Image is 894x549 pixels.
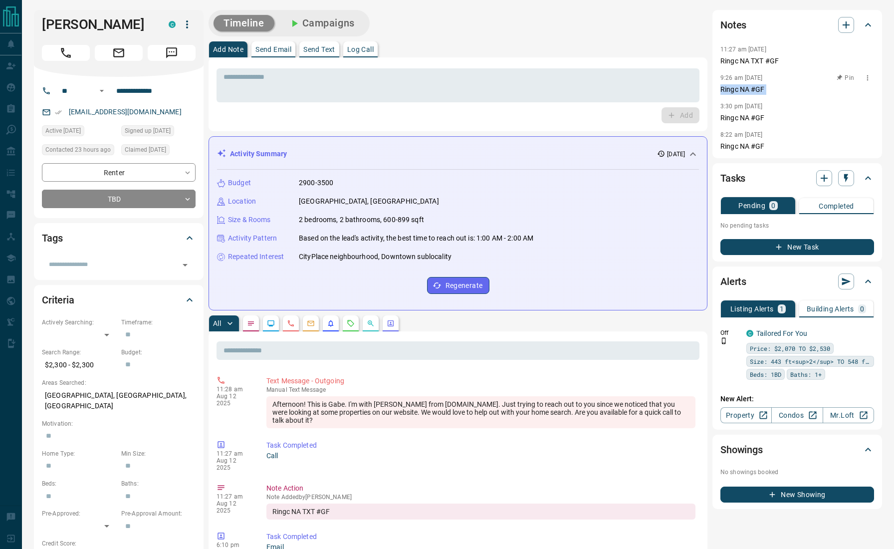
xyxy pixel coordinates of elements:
[278,15,365,31] button: Campaigns
[720,13,874,37] div: Notes
[42,125,116,139] div: Tue Aug 05 2025
[720,131,763,138] p: 8:22 am [DATE]
[720,487,874,503] button: New Showing
[720,74,763,81] p: 9:26 am [DATE]
[217,457,251,471] p: Aug 12 2025
[217,500,251,514] p: Aug 12 2025
[42,419,196,428] p: Motivation:
[42,230,62,246] h2: Tags
[96,85,108,97] button: Open
[121,509,196,518] p: Pre-Approval Amount:
[750,369,781,379] span: Beds: 1BD
[347,46,374,53] p: Log Call
[266,483,695,494] p: Note Action
[720,407,772,423] a: Property
[121,348,196,357] p: Budget:
[125,126,171,136] span: Signed up [DATE]
[720,337,727,344] svg: Push Notification Only
[42,387,196,414] p: [GEOGRAPHIC_DATA], [GEOGRAPHIC_DATA], [GEOGRAPHIC_DATA]
[819,203,854,210] p: Completed
[230,149,287,159] p: Activity Summary
[217,386,251,393] p: 11:28 am
[42,190,196,208] div: TBD
[42,163,196,182] div: Renter
[780,305,784,312] p: 1
[823,407,874,423] a: Mr.Loft
[42,16,154,32] h1: [PERSON_NAME]
[266,451,695,461] p: Call
[720,166,874,190] div: Tasks
[266,396,695,428] div: Afternoon! This is Gabe. I'm with [PERSON_NAME] from [DOMAIN_NAME]. Just trying to reach out to y...
[217,542,251,549] p: 6:10 pm
[720,442,763,458] h2: Showings
[217,145,699,163] div: Activity Summary[DATE]
[720,270,874,293] div: Alerts
[42,226,196,250] div: Tags
[42,348,116,357] p: Search Range:
[121,318,196,327] p: Timeframe:
[55,109,62,116] svg: Email Verified
[807,305,854,312] p: Building Alerts
[266,386,695,393] p: Text Message
[387,319,395,327] svg: Agent Actions
[228,233,277,244] p: Activity Pattern
[860,305,864,312] p: 0
[720,274,746,289] h2: Alerts
[217,393,251,407] p: Aug 12 2025
[266,440,695,451] p: Task Completed
[69,108,182,116] a: [EMAIL_ADDRESS][DOMAIN_NAME]
[756,329,807,337] a: Tailored For You
[299,196,439,207] p: [GEOGRAPHIC_DATA], [GEOGRAPHIC_DATA]
[95,45,143,61] span: Email
[738,202,765,209] p: Pending
[720,17,746,33] h2: Notes
[228,252,284,262] p: Repeated Interest
[228,215,271,225] p: Size & Rooms
[771,407,823,423] a: Condos
[148,45,196,61] span: Message
[720,46,766,53] p: 11:27 am [DATE]
[42,144,116,158] div: Tue Aug 12 2025
[720,103,763,110] p: 3:30 pm [DATE]
[214,15,274,31] button: Timeline
[45,126,81,136] span: Active [DATE]
[307,319,315,327] svg: Emails
[178,258,192,272] button: Open
[831,73,860,82] button: Pin
[750,343,830,353] span: Price: $2,070 TO $2,530
[42,288,196,312] div: Criteria
[42,318,116,327] p: Actively Searching:
[121,479,196,488] p: Baths:
[255,46,291,53] p: Send Email
[720,218,874,233] p: No pending tasks
[720,84,874,95] p: Ringc NA #GF
[299,178,333,188] p: 2900-3500
[720,394,874,404] p: New Alert:
[771,202,775,209] p: 0
[42,449,116,458] p: Home Type:
[287,319,295,327] svg: Calls
[327,319,335,327] svg: Listing Alerts
[720,438,874,462] div: Showings
[42,292,74,308] h2: Criteria
[228,196,256,207] p: Location
[42,45,90,61] span: Call
[247,319,255,327] svg: Notes
[213,46,243,53] p: Add Note
[720,239,874,255] button: New Task
[217,493,251,500] p: 11:27 am
[790,369,822,379] span: Baths: 1+
[303,46,335,53] p: Send Text
[667,150,685,159] p: [DATE]
[750,356,871,366] span: Size: 443 ft<sup>2</sup> TO 548 ft<sup>2</sup>
[125,145,166,155] span: Claimed [DATE]
[42,357,116,373] p: $2,300 - $2,300
[266,532,695,542] p: Task Completed
[42,479,116,488] p: Beds:
[746,330,753,337] div: condos.ca
[121,449,196,458] p: Min Size:
[213,320,221,327] p: All
[121,125,196,139] div: Mon Aug 04 2025
[42,539,196,548] p: Credit Score:
[228,178,251,188] p: Budget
